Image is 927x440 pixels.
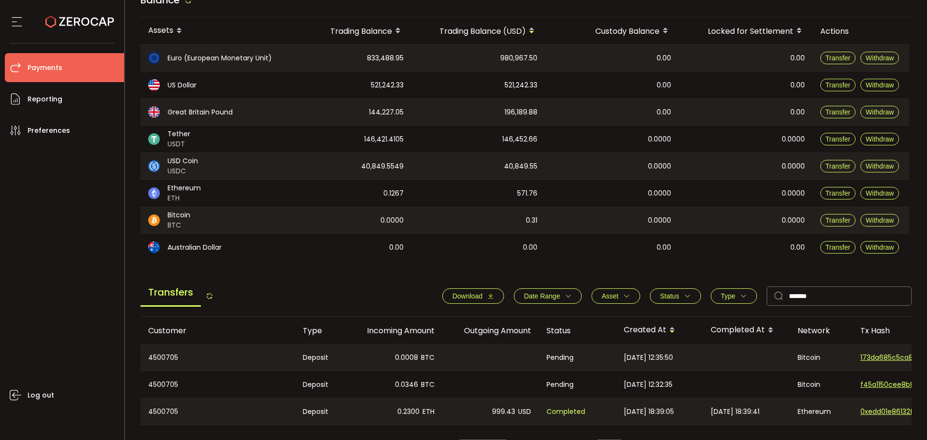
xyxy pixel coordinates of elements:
img: gbp_portfolio.svg [148,106,160,118]
span: 0.00 [790,107,805,118]
div: Trading Balance [290,23,411,39]
div: Network [790,325,853,336]
span: [DATE] 18:39:05 [624,406,674,417]
button: Transfer [820,160,856,172]
div: Assets [140,23,290,39]
div: Custody Balance [545,23,679,39]
span: Bitcoin [168,210,190,220]
span: Asset [602,292,618,300]
iframe: Chat Widget [879,394,927,440]
span: 0.00 [790,242,805,253]
button: Withdraw [860,106,899,118]
span: Completed [547,406,585,417]
button: Transfer [820,187,856,199]
div: Incoming Amount [346,325,442,336]
span: 0.00 [389,242,404,253]
span: [DATE] 12:32:35 [624,379,673,390]
span: Transfer [826,108,851,116]
button: Transfer [820,214,856,227]
div: 4500705 [140,344,295,370]
button: Transfer [820,241,856,254]
button: Withdraw [860,133,899,145]
button: Transfer [820,52,856,64]
span: Pending [547,379,574,390]
button: Asset [591,288,640,304]
span: 521,242.33 [371,80,404,91]
span: 999.43 [492,406,515,417]
span: 0.0000 [782,188,805,199]
span: BTC [168,220,190,230]
div: Actions [813,26,909,37]
span: Withdraw [866,216,894,224]
div: Bitcoin [790,344,853,370]
img: aud_portfolio.svg [148,241,160,253]
span: 0.00 [657,242,671,253]
span: 146,452.66 [502,134,537,145]
span: Transfer [826,54,851,62]
div: Deposit [295,344,346,370]
button: Withdraw [860,79,899,91]
span: 40,849.5549 [361,161,404,172]
span: Tether [168,129,190,139]
button: Date Range [514,288,582,304]
div: Outgoing Amount [442,325,539,336]
span: Withdraw [866,108,894,116]
span: Transfer [826,162,851,170]
span: [DATE] 18:39:41 [711,406,759,417]
img: eth_portfolio.svg [148,187,160,199]
span: US Dollar [168,80,197,90]
span: 0.0000 [782,161,805,172]
div: 4500705 [140,398,295,425]
img: btc_portfolio.svg [148,214,160,226]
button: Status [650,288,701,304]
span: Withdraw [866,81,894,89]
span: Withdraw [866,54,894,62]
img: usdc_portfolio.svg [148,160,160,172]
div: Ethereum [790,398,853,425]
span: Date Range [524,292,560,300]
span: 0.1267 [383,188,404,199]
span: Euro (European Monetary Unit) [168,53,272,63]
span: Reporting [28,92,62,106]
span: 980,967.50 [500,53,537,64]
img: usdt_portfolio.svg [148,133,160,145]
button: Type [711,288,757,304]
span: Withdraw [866,162,894,170]
span: Transfer [826,189,851,197]
span: [DATE] 12:35:50 [624,352,673,363]
span: Transfer [826,81,851,89]
img: usd_portfolio.svg [148,79,160,91]
div: Locked for Settlement [679,23,813,39]
span: 571.76 [517,188,537,199]
span: 0.00 [523,242,537,253]
button: Download [442,288,504,304]
button: Transfer [820,133,856,145]
span: Transfer [826,135,851,143]
span: Type [721,292,735,300]
div: Deposit [295,371,346,398]
div: Completed At [703,322,790,339]
span: Withdraw [866,135,894,143]
span: 0.31 [526,215,537,226]
span: 521,242.33 [505,80,537,91]
span: 146,421.4105 [364,134,404,145]
span: 0.0000 [782,215,805,226]
button: Transfer [820,79,856,91]
span: 0.2300 [397,406,420,417]
span: 0.00 [657,80,671,91]
span: 0.0346 [395,379,418,390]
span: USD Coin [168,156,198,166]
span: Great Britain Pound [168,107,233,117]
span: 0.00 [790,80,805,91]
div: Customer [140,325,295,336]
span: 0.0000 [648,188,671,199]
div: Type [295,325,346,336]
span: 0.00 [657,107,671,118]
span: BTC [421,379,435,390]
button: Withdraw [860,160,899,172]
span: USDC [168,166,198,176]
span: 833,488.95 [367,53,404,64]
span: Transfer [826,243,851,251]
span: BTC [421,352,435,363]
